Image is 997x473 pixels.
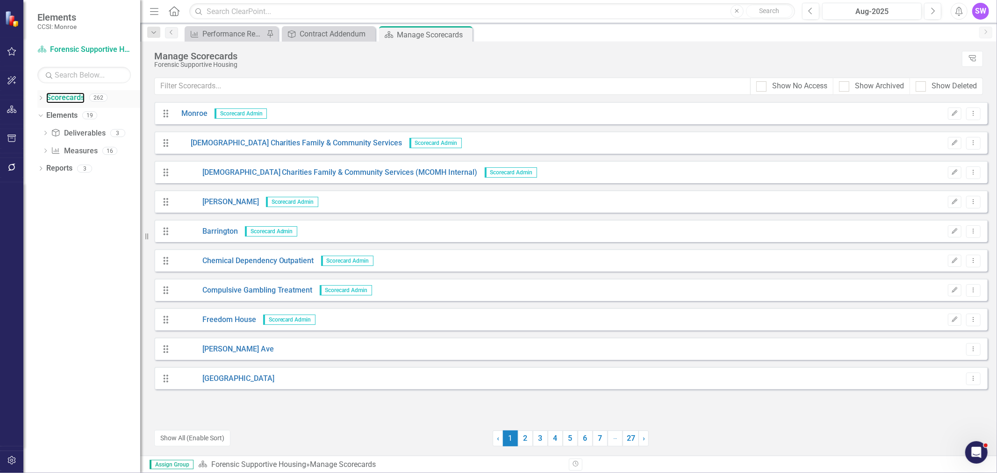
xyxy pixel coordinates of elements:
a: [GEOGRAPHIC_DATA] [174,373,274,384]
a: Measures [51,146,97,157]
a: [PERSON_NAME] [174,197,259,208]
div: » Manage Scorecards [198,459,562,470]
span: Scorecard Admin [245,226,297,236]
a: [DEMOGRAPHIC_DATA] Charities Family & Community Services (MCOMH Internal) [174,167,478,178]
span: Scorecard Admin [320,285,372,295]
a: Scorecards [46,93,85,103]
button: Show All (Enable Sort) [154,430,230,446]
a: Elements [46,110,78,121]
div: Aug-2025 [825,6,918,17]
a: [PERSON_NAME] Ave [174,344,274,355]
a: Deliverables [51,128,105,139]
div: 3 [77,165,92,172]
a: Chemical Dependency Outpatient [174,256,314,266]
a: 5 [563,430,578,446]
span: Scorecard Admin [321,256,373,266]
a: Contract Addendum [284,28,373,40]
span: Elements [37,12,77,23]
a: 4 [548,430,563,446]
div: 19 [82,112,97,120]
div: Contract Addendum [300,28,373,40]
a: 3 [533,430,548,446]
input: Search ClearPoint... [189,3,795,20]
a: Monroe [174,108,208,119]
a: Performance Report [187,28,264,40]
div: 16 [102,147,117,155]
div: Manage Scorecards [154,51,957,61]
div: 3 [110,129,125,137]
span: › [643,434,645,443]
a: 6 [578,430,593,446]
iframe: Intercom live chat [965,441,988,464]
span: 1 [503,430,518,446]
div: Manage Scorecards [397,29,470,41]
span: Search [759,7,779,14]
img: ClearPoint Strategy [5,11,21,27]
a: [DEMOGRAPHIC_DATA] Charities Family & Community Services [174,138,402,149]
small: CCSI: Monroe [37,23,77,30]
a: Barrington [174,226,238,237]
a: Forensic Supportive Housing [37,44,131,55]
a: 7 [593,430,608,446]
div: Show Deleted [932,81,977,92]
div: Show No Access [772,81,827,92]
span: Scorecard Admin [485,167,537,178]
input: Filter Scorecards... [154,78,751,95]
div: 262 [89,94,108,102]
a: Freedom House [174,315,256,325]
span: ‹ [497,434,499,443]
a: Compulsive Gambling Treatment [174,285,313,296]
div: Forensic Supportive Housing [154,61,957,68]
div: Show Archived [855,81,904,92]
span: Scorecard Admin [215,108,267,119]
a: Reports [46,163,72,174]
span: Scorecard Admin [409,138,462,148]
div: Performance Report [202,28,264,40]
input: Search Below... [37,67,131,83]
button: SW [972,3,989,20]
span: Scorecard Admin [263,315,316,325]
button: Aug-2025 [822,3,922,20]
a: Forensic Supportive Housing [211,460,306,469]
a: 27 [623,430,639,446]
span: Assign Group [150,460,194,469]
a: 2 [518,430,533,446]
span: Scorecard Admin [266,197,318,207]
button: Search [746,5,793,18]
